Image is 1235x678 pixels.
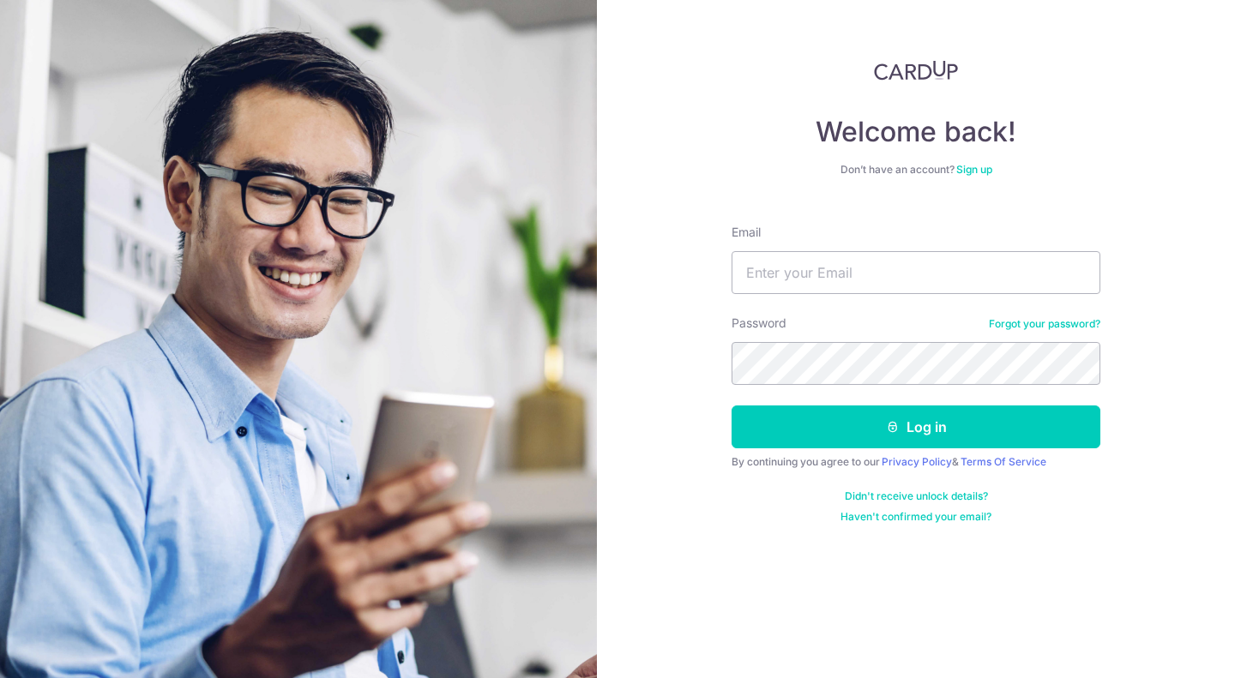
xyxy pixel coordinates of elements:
img: CardUp Logo [874,60,958,81]
label: Password [732,315,786,332]
a: Forgot your password? [989,317,1100,331]
a: Terms Of Service [961,455,1046,468]
button: Log in [732,405,1100,448]
a: Haven't confirmed your email? [840,510,991,524]
a: Privacy Policy [882,455,952,468]
a: Didn't receive unlock details? [845,489,988,503]
h4: Welcome back! [732,115,1100,149]
input: Enter your Email [732,251,1100,294]
label: Email [732,224,761,241]
div: By continuing you agree to our & [732,455,1100,469]
a: Sign up [956,163,992,176]
div: Don’t have an account? [732,163,1100,177]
